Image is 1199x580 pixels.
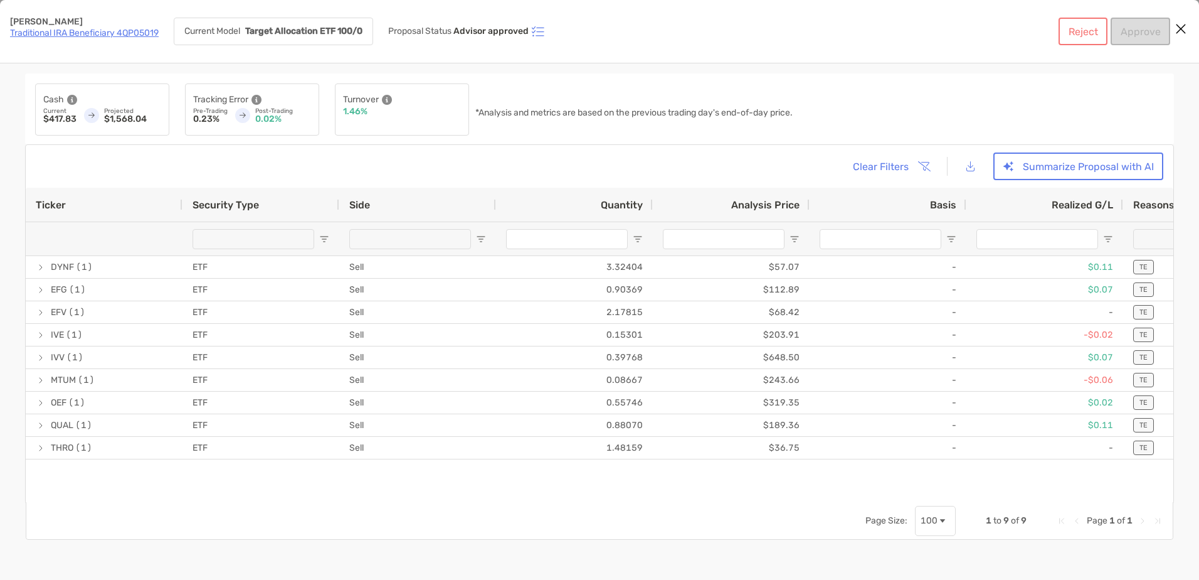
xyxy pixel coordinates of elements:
p: 0.23% [193,115,228,124]
span: Ticker [36,199,66,211]
div: ETF [182,324,339,346]
a: Traditional IRA Beneficiary 4QP05019 [10,28,159,38]
span: Realized G/L [1052,199,1113,211]
span: Basis [930,199,956,211]
span: Security Type [193,199,259,211]
div: ETF [182,437,339,459]
span: OEF [51,392,66,413]
div: $0.07 [966,346,1123,368]
span: 9 [1003,515,1009,526]
p: 1.46% [343,107,367,116]
p: Proposal Status [388,26,452,36]
input: Realized G/L Filter Input [976,229,1098,249]
div: -$0.02 [966,324,1123,346]
span: EFV [51,302,66,323]
span: 1 [1109,515,1115,526]
div: - [810,256,966,278]
div: ETF [182,346,339,368]
button: Close modal [1171,20,1190,39]
input: Quantity Filter Input [506,229,628,249]
button: Open Filter Menu [319,234,329,244]
p: TE [1139,331,1148,339]
span: 1 [986,515,991,526]
div: 1.48159 [496,437,653,459]
div: Sell [339,324,496,346]
div: 100 [921,515,938,526]
span: to [993,515,1001,526]
div: $243.66 [653,369,810,391]
div: - [810,437,966,459]
div: 3.32404 [496,256,653,278]
div: - [810,414,966,436]
div: 0.39768 [496,346,653,368]
p: TE [1139,286,1148,294]
div: Previous Page [1072,516,1082,526]
div: $36.75 [653,437,810,459]
span: IVE [51,325,64,345]
span: (1) [68,392,85,413]
p: *Analysis and metrics are based on the previous trading day's end-of-day price. [475,109,793,117]
button: Open Filter Menu [633,234,643,244]
div: Sell [339,414,496,436]
div: - [810,346,966,368]
span: (1) [75,415,92,436]
div: - [966,301,1123,323]
button: Open Filter Menu [790,234,800,244]
p: $417.83 [43,115,77,124]
p: 0.02% [255,115,311,124]
span: (1) [78,370,95,390]
div: Sell [339,346,496,368]
span: DYNF [51,257,74,277]
div: - [966,437,1123,459]
span: (1) [69,279,86,300]
p: Turnover [343,92,379,107]
div: Page Size [915,506,956,536]
div: $189.36 [653,414,810,436]
p: Current [43,107,77,115]
div: Last Page [1153,516,1163,526]
strong: Target Allocation ETF 100/0 [245,26,362,36]
div: 0.08667 [496,369,653,391]
div: Sell [339,369,496,391]
span: (1) [68,302,85,323]
div: $648.50 [653,346,810,368]
span: (1) [76,257,93,277]
div: $203.91 [653,324,810,346]
span: IVV [51,347,65,368]
div: First Page [1057,516,1067,526]
button: Open Filter Menu [476,234,486,244]
div: Next Page [1138,516,1148,526]
button: Summarize Proposal with AI [993,153,1163,180]
span: Quantity [601,199,643,211]
div: 0.88070 [496,414,653,436]
img: icon status [531,24,546,39]
p: Cash [43,92,64,107]
p: [PERSON_NAME] [10,18,159,26]
p: $1,568.04 [104,115,161,124]
div: Sell [339,437,496,459]
div: Sell [339,392,496,414]
p: Current Model [184,27,240,36]
span: Analysis Price [731,199,800,211]
p: TE [1139,444,1148,452]
div: - [810,369,966,391]
p: Advisor approved [453,26,529,36]
div: 0.55746 [496,392,653,414]
span: Side [349,199,370,211]
div: Reasons [1133,199,1190,211]
p: Pre-Trading [193,107,228,115]
div: ETF [182,369,339,391]
p: Projected [104,107,161,115]
button: Reject [1059,18,1107,45]
p: TE [1139,399,1148,407]
div: $0.02 [966,392,1123,414]
div: Sell [339,279,496,301]
div: $319.35 [653,392,810,414]
span: EFG [51,279,67,300]
div: - [810,301,966,323]
p: TE [1139,308,1148,316]
div: ETF [182,256,339,278]
span: (1) [75,438,92,458]
input: Basis Filter Input [820,229,941,249]
div: ETF [182,301,339,323]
